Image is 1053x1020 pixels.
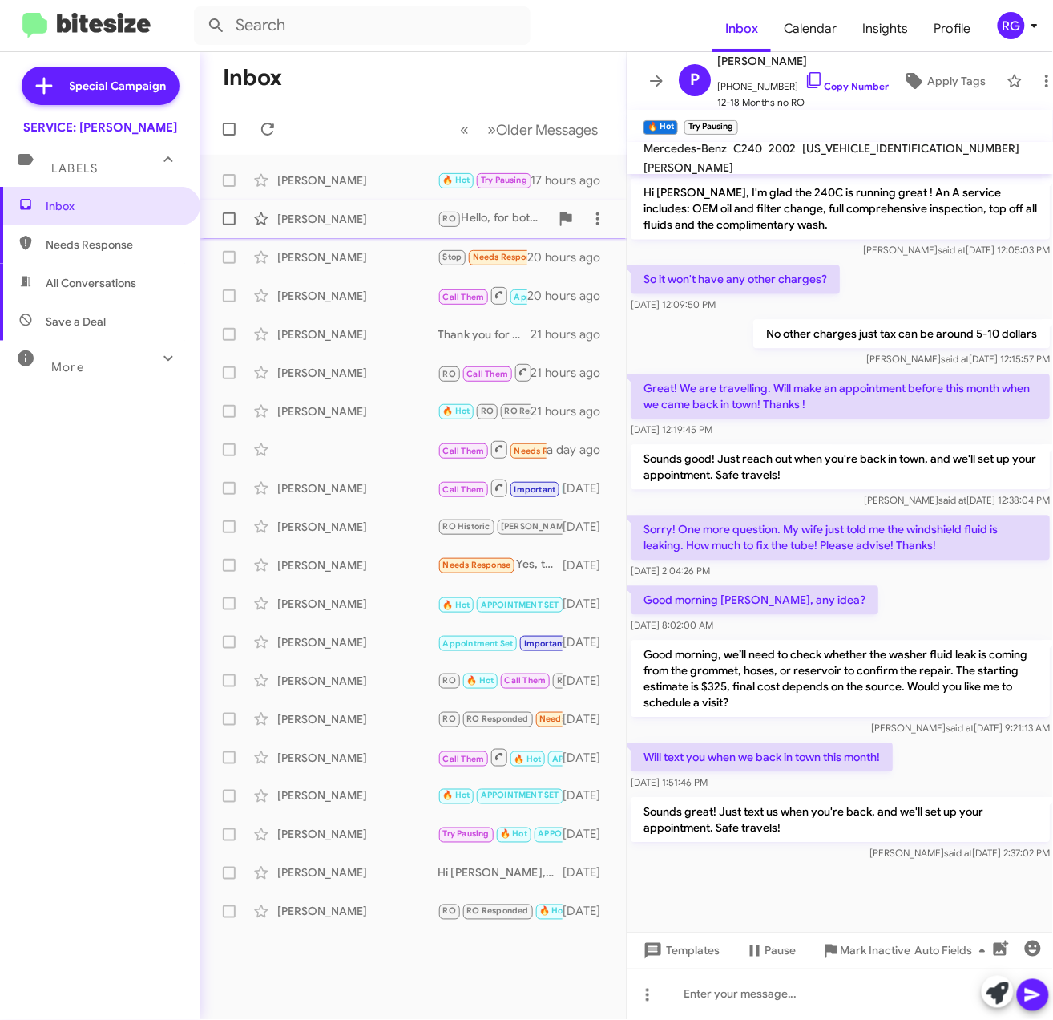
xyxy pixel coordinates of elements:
div: a day ago [547,442,614,458]
span: [PERSON_NAME] [DATE] 2:37:02 PM [869,848,1050,860]
span: Mark Inactive [841,937,911,965]
div: Thank you for your feedback! If you need any further assistance with your vehicle or scheduling m... [438,326,531,342]
span: Call Them [443,446,485,456]
div: Hi [PERSON_NAME]...they said I could be picked up from the airport [DATE]? My flight comes in at ... [438,248,527,266]
div: [PERSON_NAME] [277,788,438,804]
span: 🔥 Hot [443,406,470,416]
span: [DATE] 8:02:00 AM [631,620,713,632]
span: Needs Response [46,237,182,253]
div: Hi [PERSON_NAME], I see the new e53 wagons are buildable on the website. How long would it take t... [438,478,563,498]
div: [PERSON_NAME] [277,904,438,920]
span: Mercedes-Benz [643,141,727,156]
div: [PERSON_NAME] [277,750,438,766]
div: Hi [PERSON_NAME], you are due for a B service we have a promotion for $699.00(half off) [438,747,563,767]
button: RG [984,12,1035,39]
div: [PERSON_NAME] [277,480,438,496]
span: Call Them [466,369,508,379]
span: Templates [640,937,720,965]
span: Try Pausing [443,829,490,840]
div: That car was already turned in [438,825,563,844]
span: All Conversations [46,275,136,291]
span: 🔥 Hot [443,791,470,801]
input: Search [194,6,531,45]
div: 20 hours ago [527,249,614,265]
a: Special Campaign [22,67,180,105]
span: « [460,119,469,140]
button: Pause [732,937,809,965]
div: We have these tires in stock, what day and time would you like to come in ? [438,593,563,613]
span: [DATE] 12:19:45 PM [631,424,712,436]
span: Try Pausing [481,175,527,185]
a: Calendar [771,6,850,52]
a: Profile [922,6,984,52]
span: RO [443,906,456,917]
span: Call Them [443,484,485,495]
span: said at [941,354,969,366]
a: Copy Number [805,80,889,92]
span: Special Campaign [70,78,167,94]
span: APPOINTMENT SET [481,791,559,801]
span: 🔥 Hot [466,675,494,686]
a: Insights [850,6,922,52]
span: RO [443,714,456,724]
span: said at [946,722,974,735]
div: Inbound Call [438,439,547,459]
span: RO Responded [466,906,528,917]
div: 20 hours ago [527,288,614,304]
div: [DATE] [563,634,614,650]
div: [PERSON_NAME] [277,711,438,727]
div: [DATE] [563,557,614,573]
span: Needs Response [514,446,583,456]
span: 12-18 Months no RO [717,95,889,111]
div: [DATE] [563,904,614,920]
div: Ok. Thx U [438,902,563,921]
div: 21 hours ago [531,403,614,419]
span: More [51,360,84,374]
div: [DATE] [563,673,614,689]
span: » [487,119,496,140]
span: [DATE] 2:04:26 PM [631,565,710,577]
span: Needs Response [539,714,607,724]
span: P [690,67,700,93]
span: RO [443,369,456,379]
div: Okay [438,517,563,536]
span: Apply Tags [927,67,986,95]
span: Appointment Set [443,638,514,649]
span: Inbox [712,6,771,52]
p: Sorry! One more question. My wife just told me the windshield fluid is leaking. How much to fix t... [631,516,1050,561]
p: Will text you when we back in town this month! [631,743,893,772]
div: [PERSON_NAME] [277,211,438,227]
div: I can't deal w/ this til late Oct. What is total price please? [438,402,531,420]
div: [DATE] [563,519,614,535]
span: Save a Deal [46,314,106,330]
p: Good morning, we’ll need to check whether the washer fluid leak is coming from the grommet, hoses... [631,641,1050,718]
span: [DATE] 1:51:46 PM [631,777,708,789]
span: C240 [733,141,762,156]
div: [DATE] [563,750,614,766]
span: Call Them [443,754,485,764]
p: Great! We are travelling. Will make an appointment before this month when we came back in town! T... [631,374,1050,419]
nav: Page navigation example [451,113,607,146]
div: Thank you . [438,285,527,306]
div: 17 hours ago [531,172,614,188]
div: [PERSON_NAME] [277,288,438,304]
span: Call Them [443,292,485,302]
span: 🔥 Hot [514,754,542,764]
div: [PERSON_NAME] [277,865,438,881]
span: Inbox [46,198,182,214]
div: Can you confirm my appointment at 9 [DATE]? I just got a message saying I missed the appointment ... [438,787,563,805]
span: RO Responded [505,406,567,416]
p: No other charges just tax can be around 5-10 dollars [753,320,1050,349]
span: said at [938,495,966,507]
span: APPOINTMENT SET [539,829,617,840]
div: [PERSON_NAME] [277,634,438,650]
span: [PERSON_NAME] [501,521,572,532]
span: [PERSON_NAME] [DATE] 12:15:57 PM [866,354,1050,366]
span: [PERSON_NAME] [DATE] 12:05:03 PM [863,245,1050,257]
div: Inbound Call [438,362,531,382]
span: Important [514,484,556,495]
div: SERVICE: [PERSON_NAME] [23,119,177,136]
div: [DATE] [563,711,614,727]
div: [DATE] [563,596,614,612]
